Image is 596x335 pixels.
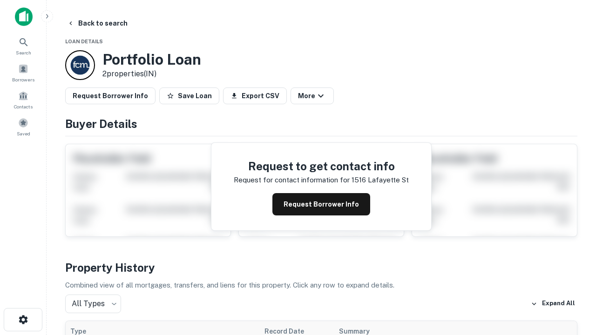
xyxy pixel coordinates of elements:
button: Back to search [63,15,131,32]
p: Combined view of all mortgages, transfers, and liens for this property. Click any row to expand d... [65,280,577,291]
button: More [291,87,334,104]
h4: Property History [65,259,577,276]
button: Expand All [528,297,577,311]
span: Loan Details [65,39,103,44]
span: Contacts [14,103,33,110]
a: Contacts [3,87,44,112]
button: Export CSV [223,87,287,104]
p: 1516 lafayette st [352,174,409,186]
h4: Buyer Details [65,115,577,132]
span: Borrowers [12,76,34,83]
a: Search [3,33,44,58]
span: Search [16,49,31,56]
button: Request Borrower Info [65,87,156,104]
img: capitalize-icon.png [15,7,33,26]
p: Request for contact information for [234,174,350,186]
iframe: Chat Widget [549,261,596,305]
button: Request Borrower Info [272,193,370,215]
h3: Portfolio Loan [102,51,201,68]
span: Saved [17,130,30,137]
div: All Types [65,295,121,313]
h4: Request to get contact info [234,158,409,174]
a: Borrowers [3,60,44,85]
p: 2 properties (IN) [102,68,201,80]
a: Saved [3,114,44,139]
button: Save Loan [159,87,219,104]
